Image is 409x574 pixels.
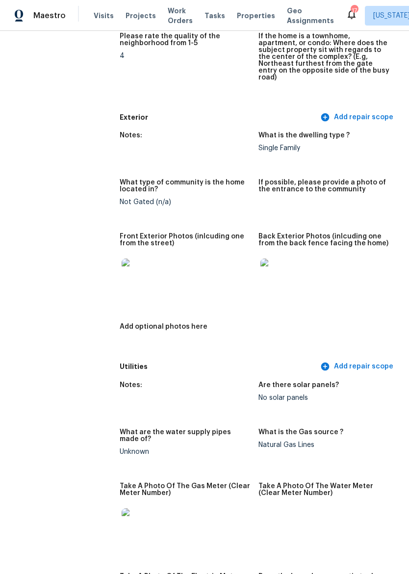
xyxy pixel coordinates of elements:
h5: Front Exterior Photos (inlcuding one from the street) [120,233,251,247]
div: Unknown [120,448,251,455]
span: Properties [237,11,275,21]
span: Projects [126,11,156,21]
h5: What type of community is the home located in? [120,179,251,193]
h5: Notes: [120,382,142,389]
h5: Take A Photo Of The Water Meter (Clear Meter Number) [258,483,389,496]
h5: What are the water supply pipes made of? [120,429,251,443]
div: Not Gated (n/a) [120,199,251,206]
h5: Exterior [120,112,318,123]
h5: Please rate the quality of the neighborhood from 1-5 [120,33,251,47]
h5: Take A Photo Of The Gas Meter (Clear Meter Number) [120,483,251,496]
h5: If possible, please provide a photo of the entrance to the community [258,179,389,193]
div: 17 [351,6,358,16]
div: 4 [120,52,251,59]
span: Maestro [33,11,66,21]
h5: What is the dwelling type ? [258,132,350,139]
span: Work Orders [168,6,193,26]
button: Add repair scope [318,108,397,127]
span: Add repair scope [322,111,393,124]
span: Geo Assignments [287,6,334,26]
h5: Utilities [120,362,318,372]
h5: Back Exterior Photos (inlcuding one from the back fence facing the home) [258,233,389,247]
h5: Are there solar panels? [258,382,339,389]
span: Visits [94,11,114,21]
button: Add repair scope [318,358,397,376]
span: Add repair scope [322,361,393,373]
div: No solar panels [258,394,389,401]
h5: Add optional photos here [120,323,207,330]
h5: Notes: [120,132,142,139]
h5: What is the Gas source ? [258,429,343,436]
div: Single Family [258,145,389,152]
div: Natural Gas Lines [258,442,389,448]
span: Tasks [204,12,225,19]
h5: If the home is a townhome, apartment, or condo: Where does the subject property sit with regards ... [258,33,389,81]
